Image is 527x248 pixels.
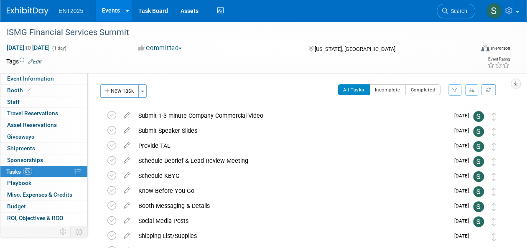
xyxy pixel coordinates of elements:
[492,173,496,181] i: Move task
[454,188,473,194] span: [DATE]
[491,45,510,51] div: In-Person
[100,84,139,98] button: New Task
[7,226,41,233] span: Attachments
[7,215,63,221] span: ROI, Objectives & ROO
[492,158,496,166] i: Move task
[473,171,484,182] img: Stephanie Silva
[6,44,50,51] span: [DATE] [DATE]
[492,218,496,226] i: Move task
[120,127,134,134] a: edit
[6,168,32,175] span: Tasks
[7,180,31,186] span: Playbook
[473,141,484,152] img: Stephanie Silva
[28,59,42,65] a: Edit
[120,217,134,225] a: edit
[454,173,473,179] span: [DATE]
[134,154,449,168] div: Schedule Debrief & Lead Review Meeting
[454,128,473,134] span: [DATE]
[369,84,406,95] button: Incomplete
[454,158,473,164] span: [DATE]
[134,214,449,228] div: Social Media Posts
[454,113,473,119] span: [DATE]
[473,216,484,227] img: Stephanie Silva
[134,109,449,123] div: Submit 1-3 minute Company Commercial Video
[473,186,484,197] img: Stephanie Silva
[134,229,449,243] div: Shipping List/Supplies
[120,172,134,180] a: edit
[454,218,473,224] span: [DATE]
[454,233,473,239] span: [DATE]
[7,203,26,210] span: Budget
[0,108,87,119] a: Travel Reservations
[473,201,484,212] img: Stephanie Silva
[481,84,496,95] a: Refresh
[56,226,71,237] td: Personalize Event Tab Strip
[134,139,449,153] div: Provide TAL
[134,199,449,213] div: Booth Messaging & Details
[7,191,72,198] span: Misc. Expenses & Credits
[492,188,496,196] i: Move task
[0,166,87,177] a: Tasks0%
[0,177,87,189] a: Playbook
[481,45,489,51] img: Format-Inperson.png
[7,145,35,152] span: Shipments
[492,233,496,241] i: Move task
[338,84,370,95] button: All Tasks
[7,7,48,15] img: ExhibitDay
[134,169,449,183] div: Schedule KBYG
[0,224,87,235] a: Attachments
[120,232,134,240] a: edit
[0,119,87,131] a: Asset Reservations
[7,133,34,140] span: Giveaways
[23,168,32,175] span: 0%
[487,57,510,61] div: Event Rating
[7,99,20,105] span: Staff
[135,44,185,53] button: Committed
[0,201,87,212] a: Budget
[473,156,484,167] img: Stephanie Silva
[120,142,134,149] a: edit
[448,8,467,14] span: Search
[134,124,449,138] div: Submit Speaker Slides
[7,121,57,128] span: Asset Reservations
[454,203,473,209] span: [DATE]
[0,96,87,108] a: Staff
[486,3,502,19] img: Stephanie Silva
[0,213,87,224] a: ROI, Objectives & ROO
[0,189,87,200] a: Misc. Expenses & Credits
[51,46,66,51] span: (1 day)
[7,157,43,163] span: Sponsorships
[492,128,496,136] i: Move task
[27,88,31,92] i: Booth reservation complete
[71,226,88,237] td: Toggle Event Tabs
[120,112,134,119] a: edit
[0,131,87,142] a: Giveaways
[0,154,87,166] a: Sponsorships
[7,110,58,116] span: Travel Reservations
[0,85,87,96] a: Booth
[6,57,42,66] td: Tags
[120,187,134,195] a: edit
[437,4,475,18] a: Search
[4,25,467,40] div: ISMG Financial Services Summit
[134,184,449,198] div: Know Before You Go
[492,113,496,121] i: Move task
[405,84,441,95] button: Completed
[454,143,473,149] span: [DATE]
[120,157,134,164] a: edit
[59,8,83,14] span: ENT2025
[7,75,54,82] span: Event Information
[492,143,496,151] i: Move task
[437,43,510,56] div: Event Format
[0,73,87,84] a: Event Information
[120,202,134,210] a: edit
[492,203,496,211] i: Move task
[473,111,484,122] img: Stephanie Silva
[7,87,33,94] span: Booth
[315,46,395,52] span: [US_STATE], [GEOGRAPHIC_DATA]
[473,231,484,242] img: Rose Bodin
[473,126,484,137] img: Stephanie Silva
[24,44,32,51] span: to
[0,143,87,154] a: Shipments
